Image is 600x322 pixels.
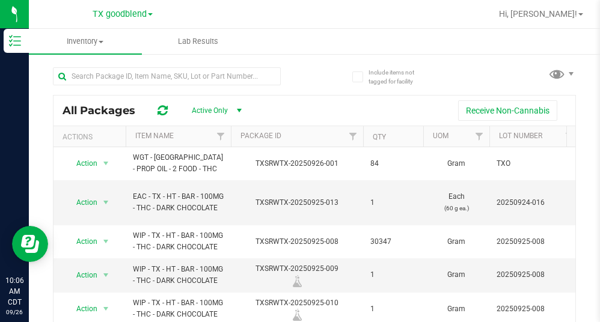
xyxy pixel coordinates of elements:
[66,155,98,172] span: Action
[433,132,448,140] a: UOM
[497,303,572,315] span: 20250925-008
[133,264,224,287] span: WIP - TX - HT - BAR - 100MG - THC - DARK CHOCOLATE
[430,202,482,214] p: (60 g ea.)
[66,233,98,250] span: Action
[370,236,416,248] span: 30347
[99,300,114,317] span: select
[229,197,365,208] div: TXSRWTX-20250925-013
[497,158,572,169] span: TXO
[99,267,114,284] span: select
[63,104,147,117] span: All Packages
[29,29,142,54] a: Inventory
[211,126,231,147] a: Filter
[430,269,482,281] span: Gram
[66,300,98,317] span: Action
[229,275,365,287] div: Lab Sample
[5,308,23,317] p: 09/26
[133,297,224,320] span: WIP - TX - HT - BAR - 100MG - THC - DARK CHOCOLATE
[370,158,416,169] span: 84
[29,36,142,47] span: Inventory
[560,126,580,147] a: Filter
[499,9,577,19] span: Hi, [PERSON_NAME]!
[369,68,429,86] span: Include items not tagged for facility
[458,100,557,121] button: Receive Non-Cannabis
[5,275,23,308] p: 10:06 AM CDT
[99,194,114,211] span: select
[66,267,98,284] span: Action
[370,303,416,315] span: 1
[497,236,572,248] span: 20250925-008
[229,236,365,248] div: TXSRWTX-20250925-008
[370,269,416,281] span: 1
[66,194,98,211] span: Action
[142,29,255,54] a: Lab Results
[12,226,48,262] iframe: Resource center
[133,152,224,175] span: WGT - [GEOGRAPHIC_DATA] - PROP OIL - 2 FOOD - THC
[229,158,365,169] div: TXSRWTX-20250926-001
[370,197,416,208] span: 1
[430,236,482,248] span: Gram
[63,133,121,141] div: Actions
[343,126,363,147] a: Filter
[99,155,114,172] span: select
[135,132,174,140] a: Item Name
[93,9,147,19] span: TX goodblend
[133,230,224,253] span: WIP - TX - HT - BAR - 100MG - THC - DARK CHOCOLATE
[497,269,572,281] span: 20250925-008
[430,303,482,315] span: Gram
[133,191,224,214] span: EAC - TX - HT - BAR - 100MG - THC - DARK CHOCOLATE
[499,132,542,140] a: Lot Number
[162,36,234,47] span: Lab Results
[240,132,281,140] a: Package ID
[497,197,572,208] span: 20250924-016
[9,35,21,47] inline-svg: Inventory
[229,309,365,321] div: Lab Sample
[430,191,482,214] span: Each
[470,126,489,147] a: Filter
[373,133,386,141] a: Qty
[430,158,482,169] span: Gram
[229,297,365,321] div: TXSRWTX-20250925-010
[229,263,365,287] div: TXSRWTX-20250925-009
[99,233,114,250] span: select
[53,67,281,85] input: Search Package ID, Item Name, SKU, Lot or Part Number...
